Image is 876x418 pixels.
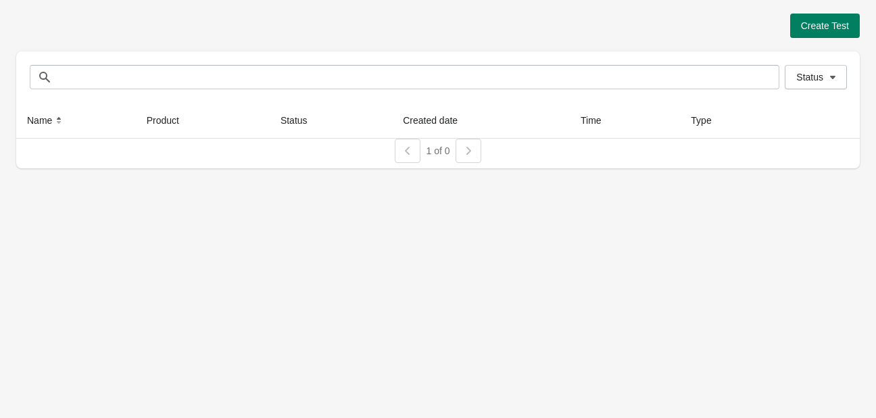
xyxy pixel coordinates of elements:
[22,108,71,133] button: Name
[801,20,849,31] span: Create Test
[790,14,860,38] button: Create Test
[796,72,823,83] span: Status
[275,108,326,133] button: Status
[785,65,847,89] button: Status
[685,108,730,133] button: Type
[426,145,449,156] span: 1 of 0
[397,108,477,133] button: Created date
[575,108,620,133] button: Time
[141,108,198,133] button: Product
